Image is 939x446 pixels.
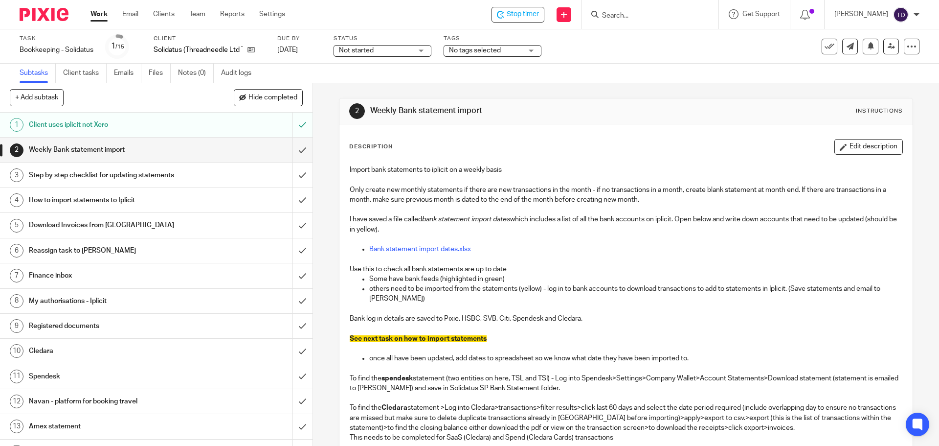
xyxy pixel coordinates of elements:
[10,118,23,132] div: 1
[234,89,303,106] button: Hide completed
[29,218,198,233] h1: Download Invoices from [GEOGRAPHIC_DATA]
[248,94,297,102] span: Hide completed
[221,64,259,83] a: Audit logs
[10,344,23,358] div: 10
[277,35,321,43] label: Due by
[350,433,902,443] p: This needs to be completed for SaaS (Cledara) and Spend (Cledara Cards) transactions
[10,319,23,333] div: 9
[149,64,171,83] a: Files
[29,394,198,409] h1: Navan - platform for booking travel
[370,106,647,116] h1: Weekly Bank statement import
[601,12,689,21] input: Search
[20,35,93,43] label: Task
[381,404,407,411] strong: Cledara
[350,264,902,274] p: Use this to check all bank statements are up to date
[444,35,541,43] label: Tags
[10,294,23,308] div: 8
[10,395,23,408] div: 12
[29,268,198,283] h1: Finance inbox
[154,45,243,55] p: Solidatus (Threadneedle Ltd T/A)
[29,117,198,132] h1: Client uses iplicit not Xero
[350,314,902,324] p: Bank log in details are saved to Pixie, HSBC, SVB, Citi, Spendesk and Cledara.
[834,9,888,19] p: [PERSON_NAME]
[369,284,902,304] p: others need to be imported from the statements (yellow) - log in to bank accounts to download tra...
[369,353,902,363] p: once all have been updated, add dates to spreadsheet so we know what date they have been imported...
[10,168,23,182] div: 3
[422,216,510,223] em: bank statement import dates
[154,35,265,43] label: Client
[29,344,198,358] h1: Cledara
[350,374,902,394] p: To find the statement (two entities on here, TSL and TSI) - Log into Spendesk>Settings>Company Wa...
[350,165,902,175] p: Import bank statements to iplicit on a weekly basis
[350,403,902,433] p: To find the statement >Log into Cledara>transactions>filter results>click last 60 days and select...
[349,143,393,151] p: Description
[63,64,107,83] a: Client tasks
[834,139,903,155] button: Edit description
[277,47,298,53] span: [DATE]
[10,370,23,383] div: 11
[122,9,138,19] a: Email
[369,246,471,253] a: Bank statement import dates.xlsx
[29,419,198,434] h1: Amex statement
[29,243,198,258] h1: Reassign task to [PERSON_NAME]
[10,143,23,157] div: 2
[339,47,374,54] span: Not started
[10,244,23,258] div: 6
[10,89,64,106] button: + Add subtask
[259,9,285,19] a: Settings
[153,9,175,19] a: Clients
[111,41,124,52] div: 1
[29,142,198,157] h1: Weekly Bank statement import
[742,11,780,18] span: Get Support
[178,64,214,83] a: Notes (0)
[20,8,68,21] img: Pixie
[349,103,365,119] div: 2
[20,45,93,55] div: Bookkeeping - Solidatus
[115,44,124,49] small: /15
[10,219,23,233] div: 5
[492,7,544,23] div: Solidatus (Threadneedle Ltd T/A) - Bookkeeping - Solidatus
[369,274,902,284] p: Some have bank feeds (highlighted in green)
[189,9,205,19] a: Team
[507,9,539,20] span: Stop timer
[29,193,198,208] h1: How to import statements to Iplicit
[20,64,56,83] a: Subtasks
[381,375,413,382] strong: spendesk
[90,9,108,19] a: Work
[350,214,902,235] p: I have saved a file called which includes a list of all the bank accounts on iplicit. Open below ...
[220,9,245,19] a: Reports
[114,64,141,83] a: Emails
[10,420,23,433] div: 13
[10,269,23,282] div: 7
[29,319,198,333] h1: Registered documents
[856,107,903,115] div: Instructions
[29,294,198,308] h1: My authorisations - Iplicit
[893,7,909,23] img: svg%3E
[334,35,431,43] label: Status
[10,193,23,207] div: 4
[29,168,198,183] h1: Step by step checklist for updating statements
[29,369,198,384] h1: Spendesk
[350,185,902,205] p: Only create new monthly statements if there are new transactions in the month - if no transaction...
[350,335,487,342] span: See next task on how to import statements
[449,47,501,54] span: No tags selected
